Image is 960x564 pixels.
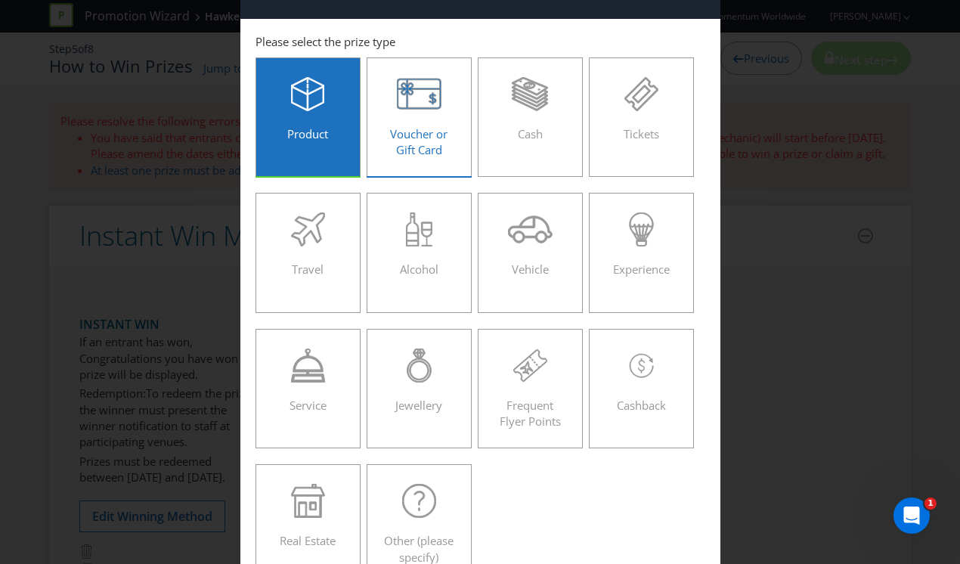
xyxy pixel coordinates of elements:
span: Service [290,398,327,413]
span: Jewellery [395,398,442,413]
span: Voucher or Gift Card [390,126,447,157]
span: Real Estate [280,533,336,548]
span: Frequent Flyer Points [500,398,561,429]
span: 1 [924,497,937,510]
span: Alcohol [400,262,438,277]
span: Other (please specify) [384,533,454,564]
span: Cashback [617,398,666,413]
span: Please select the prize type [255,34,395,49]
span: Travel [292,262,324,277]
span: Product [287,126,328,141]
iframe: Intercom live chat [893,497,930,534]
span: Cash [518,126,543,141]
span: Tickets [624,126,659,141]
span: Vehicle [512,262,549,277]
span: Experience [613,262,670,277]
